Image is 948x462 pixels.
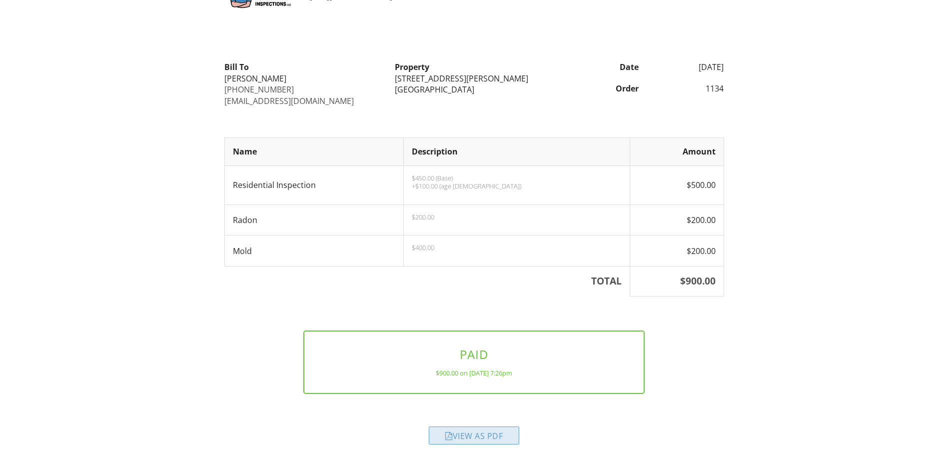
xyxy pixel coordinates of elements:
div: View as PDF [429,426,519,444]
th: $900.00 [630,266,724,296]
span: Radon [233,214,257,225]
a: View as PDF [429,433,519,444]
p: $200.00 [412,213,622,221]
th: Description [403,138,630,165]
div: Order [559,83,645,94]
th: TOTAL [224,266,630,296]
span: Mold [233,245,252,256]
strong: Property [395,61,429,72]
td: $500.00 [630,165,724,204]
th: Amount [630,138,724,165]
div: $900.00 on [DATE] 7:26pm [320,369,628,377]
th: Name [224,138,403,165]
div: 1134 [645,83,730,94]
h3: PAID [320,347,628,361]
a: [PHONE_NUMBER] [224,84,294,95]
td: $200.00 [630,235,724,266]
div: [GEOGRAPHIC_DATA] [395,84,553,95]
a: [EMAIL_ADDRESS][DOMAIN_NAME] [224,95,354,106]
div: [DATE] [645,61,730,72]
div: [STREET_ADDRESS][PERSON_NAME] [395,73,553,84]
td: $200.00 [630,204,724,235]
span: Residential Inspection [233,179,316,190]
p: $450.00 (Base) +$100.00 (age [DEMOGRAPHIC_DATA]) [412,174,622,190]
strong: Bill To [224,61,249,72]
p: $400.00 [412,243,622,251]
div: Date [559,61,645,72]
div: [PERSON_NAME] [224,73,383,84]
